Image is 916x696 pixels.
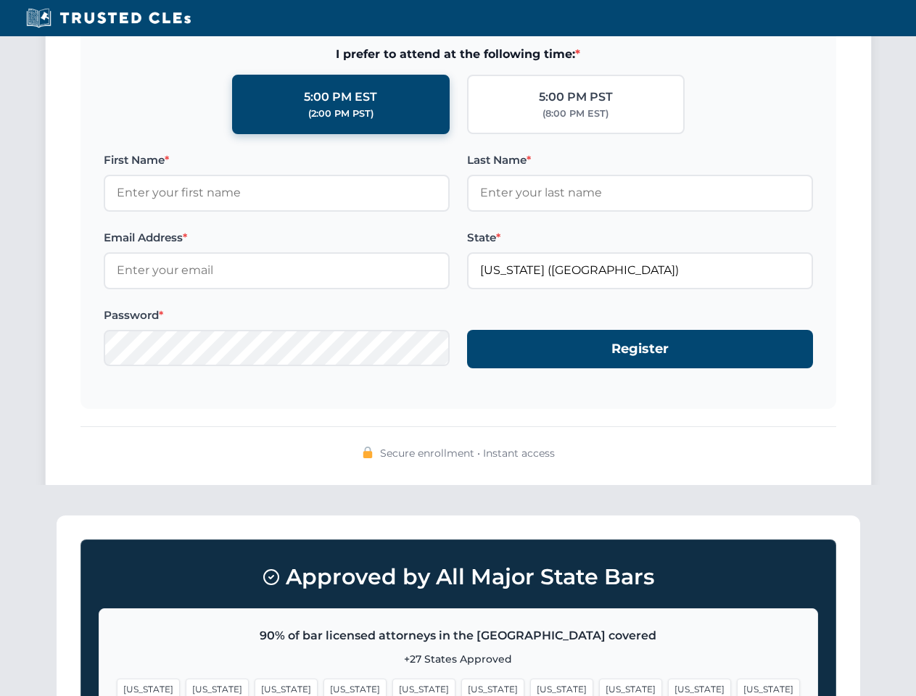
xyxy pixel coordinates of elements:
[380,445,555,461] span: Secure enrollment • Instant access
[467,229,813,246] label: State
[22,7,195,29] img: Trusted CLEs
[542,107,608,121] div: (8:00 PM EST)
[117,651,800,667] p: +27 States Approved
[362,447,374,458] img: 🔒
[104,152,450,169] label: First Name
[467,330,813,368] button: Register
[104,175,450,211] input: Enter your first name
[99,558,818,597] h3: Approved by All Major State Bars
[104,45,813,64] span: I prefer to attend at the following time:
[539,88,613,107] div: 5:00 PM PST
[304,88,377,107] div: 5:00 PM EST
[467,152,813,169] label: Last Name
[467,252,813,289] input: Florida (FL)
[308,107,374,121] div: (2:00 PM PST)
[104,252,450,289] input: Enter your email
[104,229,450,246] label: Email Address
[104,307,450,324] label: Password
[117,626,800,645] p: 90% of bar licensed attorneys in the [GEOGRAPHIC_DATA] covered
[467,175,813,211] input: Enter your last name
